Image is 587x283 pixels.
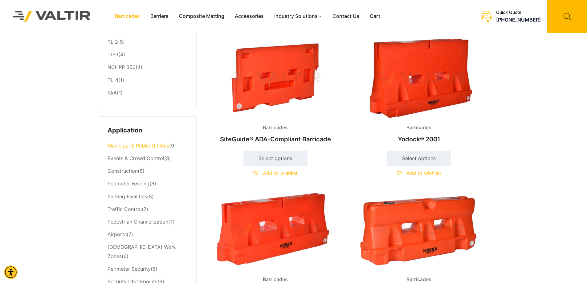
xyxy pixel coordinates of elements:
a: Industry Solutions [269,12,327,21]
img: Valtir Rentals [5,3,99,30]
img: Barricades [353,38,486,118]
a: Airports [108,231,127,237]
div: Quick Quote [496,10,541,15]
li: (4) [108,49,187,61]
img: Barricades [209,190,342,270]
a: TL-3 [108,51,118,58]
a: Barricades [110,12,145,21]
li: (7) [108,203,187,216]
li: (6) [108,263,187,275]
a: Municipal & Public Utilities [108,143,169,149]
a: Perimeter Security [108,266,151,272]
a: FAA [108,90,117,96]
div: Accessibility Menu [4,265,18,279]
h4: Application [108,126,187,135]
li: (5) [108,36,187,49]
a: BarricadesYodock® 2001 [353,38,486,146]
li: (8) [108,178,187,190]
li: (4) [108,61,187,74]
a: BarricadesSiteGuide® ADA-Compliant Barricade [209,38,342,146]
li: (7) [108,228,187,241]
a: Construction [108,168,138,174]
a: Contact Us [327,12,365,21]
span: Add to wishlist [406,170,441,176]
a: Accessories [230,12,269,21]
li: (9) [108,140,187,152]
a: Select options for “Yodock® 2001” [387,151,451,166]
span: Add to wishlist [263,170,298,176]
a: call (888) 496-3625 [496,17,541,23]
span: Barricades [258,123,292,132]
img: Barricades [209,38,342,118]
a: Traffic Control [108,206,142,212]
a: TL-4 [108,77,118,83]
a: Barriers [145,12,174,21]
li: (1) [108,87,187,98]
a: Pedestrian Channelization [108,219,168,225]
li: (8) [108,190,187,203]
a: TL-2 [108,39,118,45]
h2: Yodock® 2001 [353,132,486,146]
a: Add to wishlist [253,170,298,176]
li: (1) [108,74,187,87]
a: Cart [365,12,385,21]
a: Composite Matting [174,12,230,21]
a: [DEMOGRAPHIC_DATA] Work Zones [108,244,176,259]
span: Barricades [402,123,436,132]
li: (6) [108,241,187,263]
a: Parking Facilities [108,193,147,200]
a: Select options for “SiteGuide® ADA-Compliant Barricade” [243,151,308,166]
a: Events & Crowd Control [108,155,164,161]
a: NCHRP 350 [108,64,136,70]
li: (7) [108,216,187,228]
a: Perimeter Fencing [108,180,149,187]
li: (8) [108,165,187,178]
li: (8) [108,152,187,165]
a: Add to wishlist [397,170,441,176]
img: An orange plastic barrier with openings, designed for traffic control or safety purposes. [353,190,486,270]
h2: SiteGuide® ADA-Compliant Barricade [209,132,342,146]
